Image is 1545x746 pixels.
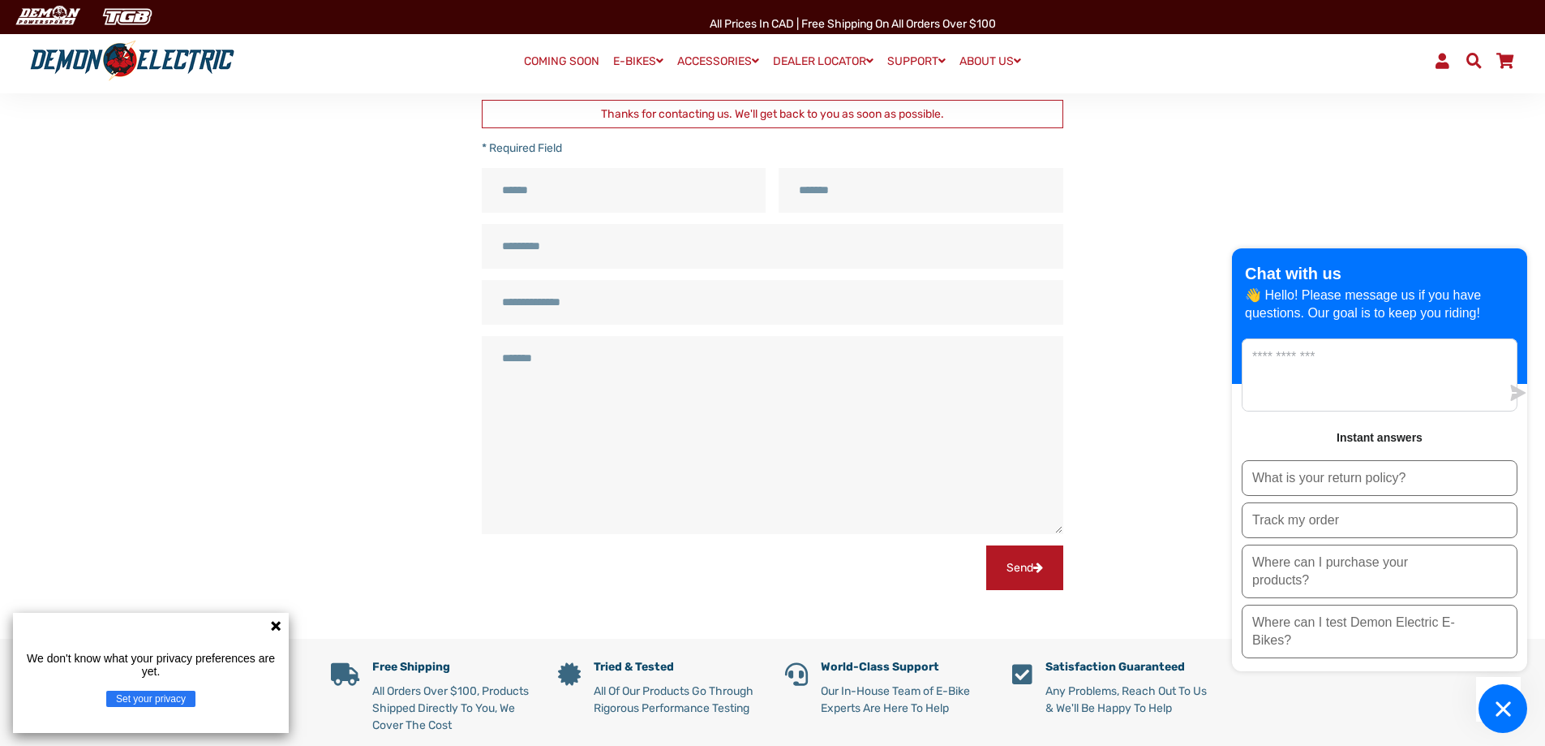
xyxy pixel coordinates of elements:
a: ACCESSORIES [672,50,765,73]
p: Any Problems, Reach Out To Us & We'll Be Happy To Help [1045,683,1215,717]
h5: Tried & Tested [594,661,761,675]
h5: Free Shipping [372,661,534,675]
a: E-BIKES [607,50,669,73]
p: Thanks for contacting us. We'll get back to you as soon as possible. [482,100,1063,128]
img: Demon Electric [8,3,86,30]
a: COMING SOON [518,50,605,73]
p: * Required Field [482,140,1063,157]
button: Send [986,545,1063,590]
img: TGB Canada [94,3,161,30]
button: Set your privacy [106,691,195,707]
span: All Prices in CAD | Free shipping on all orders over $100 [710,17,996,31]
h5: Satisfaction Guaranteed [1045,661,1215,675]
p: All Orders Over $100, Products Shipped Directly To You, We Cover The Cost [372,683,534,734]
a: SUPPORT [882,50,951,73]
img: Demon Electric logo [24,40,240,82]
a: DEALER LOCATOR [767,50,879,73]
p: All Of Our Products Go Through Rigorous Performance Testing [594,683,761,717]
inbox-online-store-chat: Shopify online store chat [1227,248,1532,733]
p: Our In-House Team of E-Bike Experts Are Here To Help [821,683,988,717]
h5: World-Class Support [821,661,988,675]
p: We don't know what your privacy preferences are yet. [19,652,282,678]
a: ABOUT US [954,50,1027,73]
